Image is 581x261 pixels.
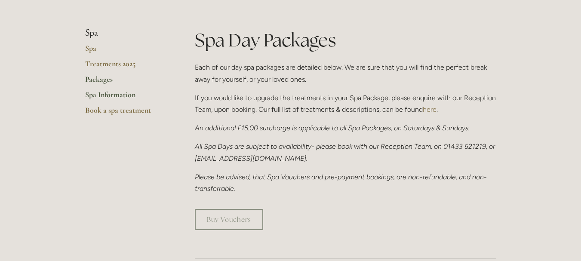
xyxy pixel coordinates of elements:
[195,142,497,162] em: All Spa Days are subject to availability- please book with our Reception Team, on 01433 621219, o...
[195,61,496,85] p: Each of our day spa packages are detailed below. We are sure that you will find the perfect break...
[195,28,496,53] h1: Spa Day Packages
[85,90,167,105] a: Spa Information
[195,173,487,193] em: Please be advised, that Spa Vouchers and pre-payment bookings, are non-refundable, and non-transf...
[85,105,167,121] a: Book a spa treatment
[195,124,470,132] em: An additional £15.00 surcharge is applicable to all Spa Packages, on Saturdays & Sundays.
[85,59,167,74] a: Treatments 2025
[85,74,167,90] a: Packages
[423,105,437,114] a: here
[195,92,496,115] p: If you would like to upgrade the treatments in your Spa Package, please enquire with our Receptio...
[85,43,167,59] a: Spa
[195,209,263,230] a: Buy Vouchers
[85,28,167,39] li: Spa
